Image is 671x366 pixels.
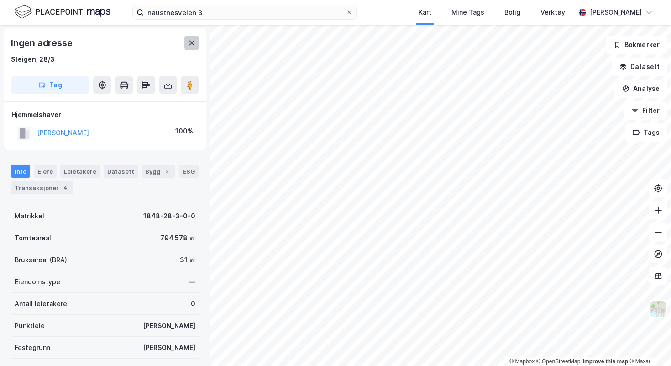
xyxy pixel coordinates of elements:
div: Festegrunn [15,342,50,353]
div: Eiendomstype [15,276,60,287]
button: Tag [11,76,89,94]
a: OpenStreetMap [536,358,581,365]
div: 2 [163,167,172,176]
div: 794 578 ㎡ [160,233,195,244]
div: Verktøy [540,7,565,18]
button: Filter [624,101,667,120]
div: Antall leietakere [15,298,67,309]
div: Matrikkel [15,211,44,222]
button: Bokmerker [606,36,667,54]
div: 31 ㎡ [180,255,195,265]
a: Improve this map [583,358,628,365]
iframe: Chat Widget [625,322,671,366]
div: Bolig [504,7,520,18]
div: Leietakere [60,165,100,178]
div: Hjemmelshaver [11,109,199,120]
div: 4 [61,183,70,192]
div: 1848-28-3-0-0 [143,211,195,222]
div: Kart [419,7,431,18]
a: Mapbox [509,358,535,365]
div: Punktleie [15,320,45,331]
div: [PERSON_NAME] [590,7,642,18]
div: Bruksareal (BRA) [15,255,67,265]
div: — [189,276,195,287]
div: Info [11,165,30,178]
div: Tomteareal [15,233,51,244]
div: Eiere [34,165,57,178]
div: Transaksjoner [11,181,73,194]
div: 100% [175,126,193,137]
button: Datasett [612,58,667,76]
img: logo.f888ab2527a4732fd821a326f86c7f29.svg [15,4,110,20]
div: Bygg [142,165,175,178]
div: Mine Tags [451,7,484,18]
div: Datasett [104,165,138,178]
div: [PERSON_NAME] [143,342,195,353]
div: Steigen, 28/3 [11,54,55,65]
div: [PERSON_NAME] [143,320,195,331]
div: 0 [191,298,195,309]
input: Søk på adresse, matrikkel, gårdeiere, leietakere eller personer [144,5,346,19]
button: Analyse [614,80,667,98]
button: Tags [625,123,667,142]
img: Z [650,300,667,318]
div: Ingen adresse [11,36,74,50]
div: ESG [179,165,199,178]
div: Kontrollprogram for chat [625,322,671,366]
